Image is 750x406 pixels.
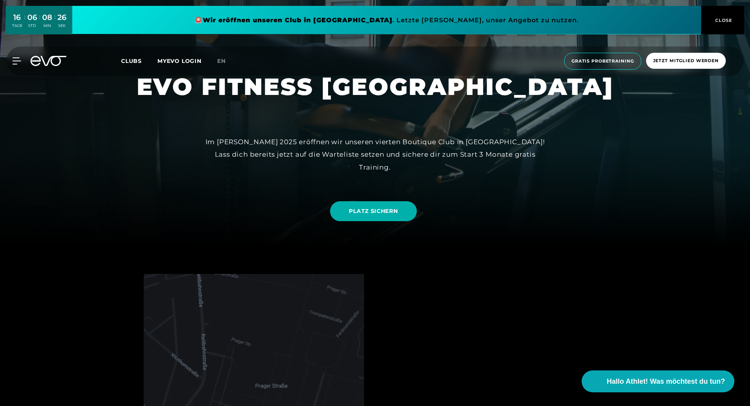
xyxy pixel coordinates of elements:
span: Hallo Athlet! Was möchtest du tun? [607,376,725,387]
div: 08 [42,12,52,23]
a: Jetzt Mitglied werden [644,53,728,70]
a: Clubs [121,57,157,64]
div: MIN [42,23,52,29]
button: CLOSE [701,6,744,34]
div: 16 [12,12,22,23]
a: PLATZ SICHERN [330,201,416,221]
div: Im [PERSON_NAME] 2025 eröffnen wir unseren vierten Boutique Club in [GEOGRAPHIC_DATA]! Lass dich ... [199,136,551,173]
div: 26 [57,12,66,23]
button: Hallo Athlet! Was möchtest du tun? [582,370,734,392]
div: : [54,13,55,33]
a: en [217,57,235,66]
span: en [217,57,226,64]
span: CLOSE [713,17,732,24]
div: STD [27,23,37,29]
div: : [39,13,40,33]
span: Clubs [121,57,142,64]
h1: EVO FITNESS [GEOGRAPHIC_DATA] [137,72,614,102]
span: Gratis Probetraining [571,58,634,64]
div: : [24,13,25,33]
div: TAGE [12,23,22,29]
a: MYEVO LOGIN [157,57,202,64]
span: Jetzt Mitglied werden [653,57,719,64]
div: 06 [27,12,37,23]
a: Gratis Probetraining [562,53,644,70]
span: PLATZ SICHERN [349,207,398,215]
div: SEK [57,23,66,29]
